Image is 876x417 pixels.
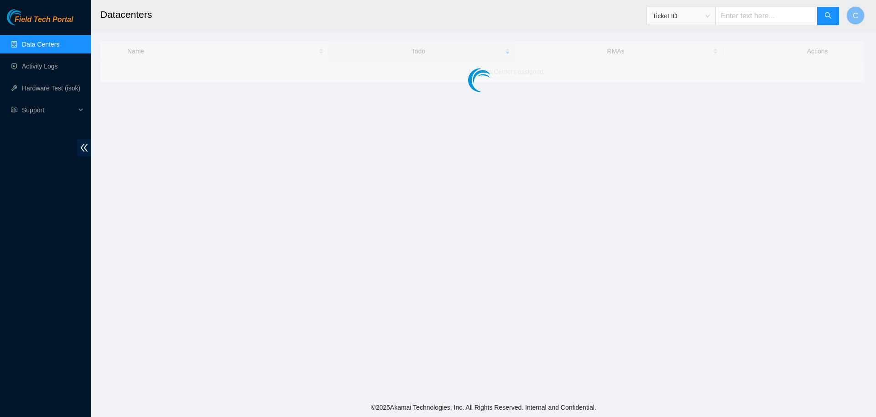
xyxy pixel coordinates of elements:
footer: © 2025 Akamai Technologies, Inc. All Rights Reserved. Internal and Confidential. [91,398,876,417]
input: Enter text here... [715,7,818,25]
a: Data Centers [22,41,59,48]
span: search [824,12,832,21]
a: Activity Logs [22,63,58,70]
a: Hardware Test (isok) [22,84,80,92]
span: C [853,10,858,21]
button: search [817,7,839,25]
button: C [846,6,865,25]
span: read [11,107,17,113]
span: Field Tech Portal [15,16,73,24]
a: Akamai TechnologiesField Tech Portal [7,16,73,28]
span: Ticket ID [652,9,710,23]
span: double-left [77,139,91,156]
span: Support [22,101,76,119]
img: Akamai Technologies [7,9,46,25]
